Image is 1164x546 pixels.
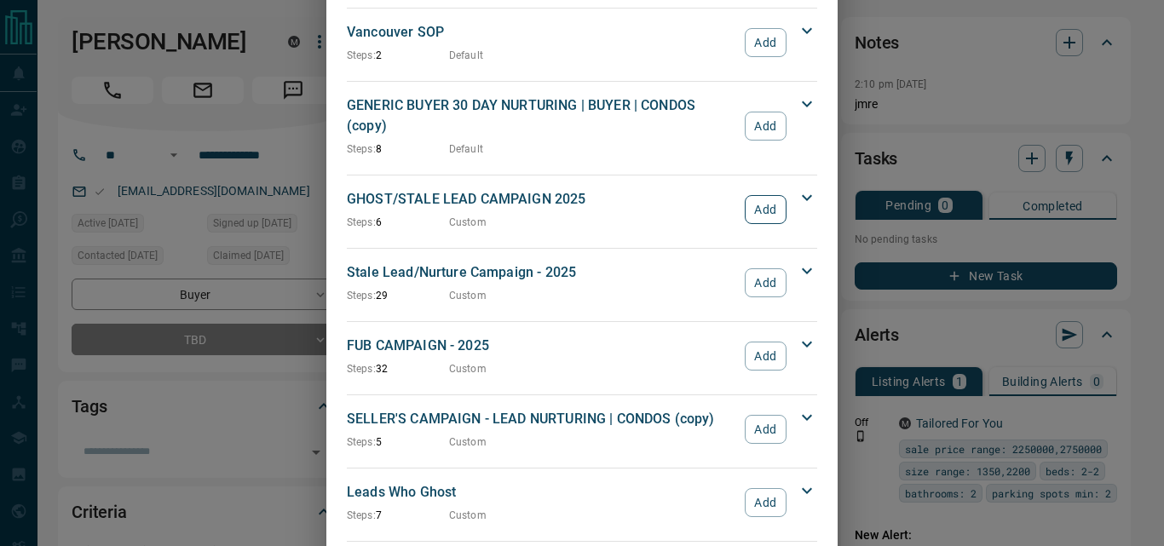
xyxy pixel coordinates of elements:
[449,48,483,63] p: Default
[347,215,449,230] p: 6
[347,290,376,302] span: Steps:
[347,186,817,233] div: GHOST/STALE LEAD CAMPAIGN 2025Steps:6CustomAdd
[745,112,787,141] button: Add
[745,342,787,371] button: Add
[347,436,376,448] span: Steps:
[745,268,787,297] button: Add
[347,48,449,63] p: 2
[347,19,817,66] div: Vancouver SOPSteps:2DefaultAdd
[347,479,817,526] div: Leads Who GhostSteps:7CustomAdd
[347,336,736,356] p: FUB CAMPAIGN - 2025
[347,143,376,155] span: Steps:
[347,92,817,160] div: GENERIC BUYER 30 DAY NURTURING | BUYER | CONDOS (copy)Steps:8DefaultAdd
[347,434,449,450] p: 5
[449,508,487,523] p: Custom
[347,262,736,283] p: Stale Lead/Nurture Campaign - 2025
[449,141,483,157] p: Default
[347,216,376,228] span: Steps:
[449,215,487,230] p: Custom
[347,22,736,43] p: Vancouver SOP
[347,363,376,375] span: Steps:
[347,509,376,521] span: Steps:
[449,434,487,450] p: Custom
[347,332,817,380] div: FUB CAMPAIGN - 2025Steps:32CustomAdd
[745,415,787,444] button: Add
[347,141,449,157] p: 8
[347,259,817,307] div: Stale Lead/Nurture Campaign - 2025Steps:29CustomAdd
[347,482,736,503] p: Leads Who Ghost
[347,49,376,61] span: Steps:
[347,95,736,136] p: GENERIC BUYER 30 DAY NURTURING | BUYER | CONDOS (copy)
[347,409,736,429] p: SELLER'S CAMPAIGN - LEAD NURTURING | CONDOS (copy)
[449,361,487,376] p: Custom
[347,288,449,303] p: 29
[347,508,449,523] p: 7
[347,405,817,453] div: SELLER'S CAMPAIGN - LEAD NURTURING | CONDOS (copy)Steps:5CustomAdd
[745,28,787,57] button: Add
[347,189,736,210] p: GHOST/STALE LEAD CAMPAIGN 2025
[347,361,449,376] p: 32
[745,195,787,224] button: Add
[449,288,487,303] p: Custom
[745,488,787,517] button: Add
